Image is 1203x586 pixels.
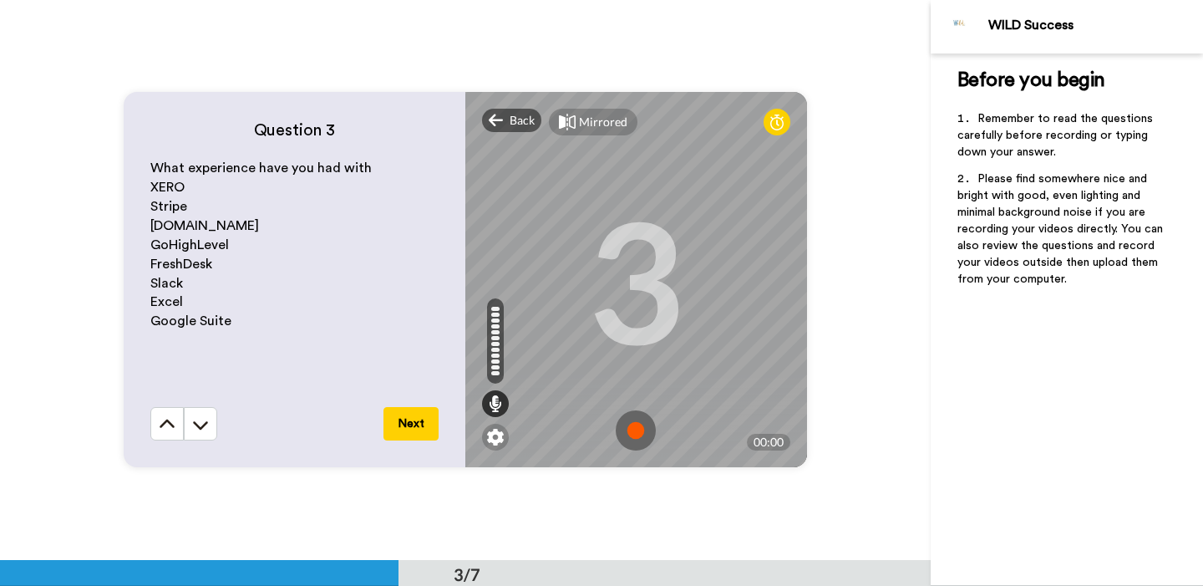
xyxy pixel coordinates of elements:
[150,314,231,328] span: Google Suite
[579,114,627,130] div: Mirrored
[957,70,1105,90] span: Before you begin
[487,429,504,446] img: ic_gear.svg
[482,109,542,132] div: Back
[383,407,439,441] button: Next
[150,238,229,252] span: GoHighLevel
[940,7,980,47] img: Profile Image
[150,200,187,213] span: Stripe
[150,277,183,290] span: Slack
[150,119,439,142] h4: Question 3
[957,113,1156,158] span: Remember to read the questions carefully before recording or typing down your answer.
[427,563,507,586] div: 3/7
[150,181,185,194] span: XERO
[616,410,656,451] img: ic_record_start.svg
[150,161,372,175] span: What experience have you had with
[150,219,259,232] span: [DOMAIN_NAME]
[587,217,684,343] div: 3
[747,434,790,451] div: 00:00
[150,257,212,271] span: FreshDesk
[957,173,1166,285] span: Please find somewhere nice and bright with good, even lighting and minimal background noise if yo...
[988,18,1202,33] div: WILD Success
[510,112,535,129] span: Back
[150,295,183,308] span: Excel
